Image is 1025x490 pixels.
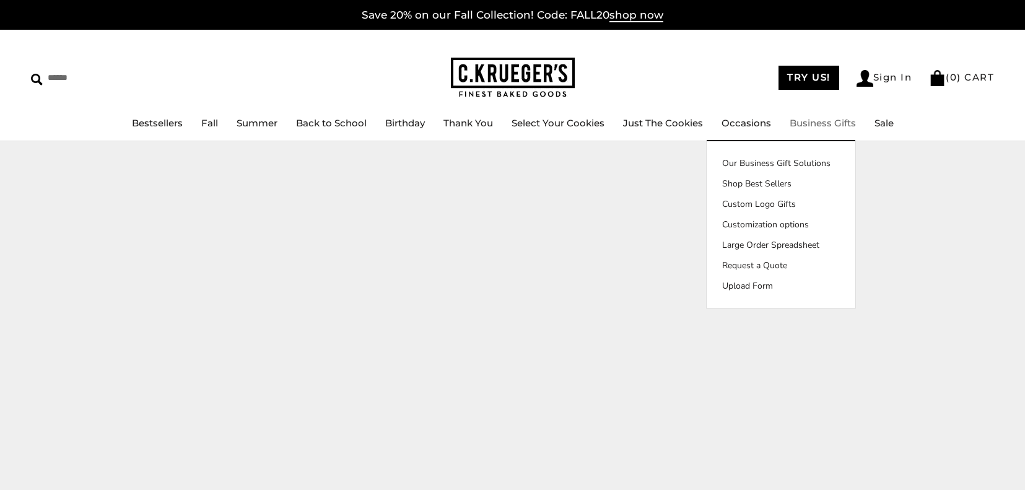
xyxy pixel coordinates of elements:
a: Summer [237,117,277,129]
a: Occasions [722,117,771,129]
a: Fall [201,117,218,129]
a: Custom Logo Gifts [707,198,855,211]
a: Large Order Spreadsheet [707,238,855,252]
a: Customization options [707,218,855,231]
img: Bag [929,70,946,86]
a: Sign In [857,70,912,87]
a: TRY US! [779,66,839,90]
a: Request a Quote [707,259,855,272]
a: Shop Best Sellers [707,177,855,190]
span: 0 [950,71,957,83]
a: (0) CART [929,71,994,83]
img: Search [31,74,43,85]
a: Thank You [443,117,493,129]
a: Our Business Gift Solutions [707,157,855,170]
img: Account [857,70,873,87]
a: Select Your Cookies [512,117,604,129]
a: Upload Form [707,279,855,292]
a: Birthday [385,117,425,129]
a: Business Gifts [790,117,856,129]
a: Save 20% on our Fall Collection! Code: FALL20shop now [362,9,663,22]
input: Search [31,68,178,87]
a: Bestsellers [132,117,183,129]
a: Just The Cookies [623,117,703,129]
span: shop now [609,9,663,22]
a: Back to School [296,117,367,129]
a: Sale [875,117,894,129]
img: C.KRUEGER'S [451,58,575,98]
